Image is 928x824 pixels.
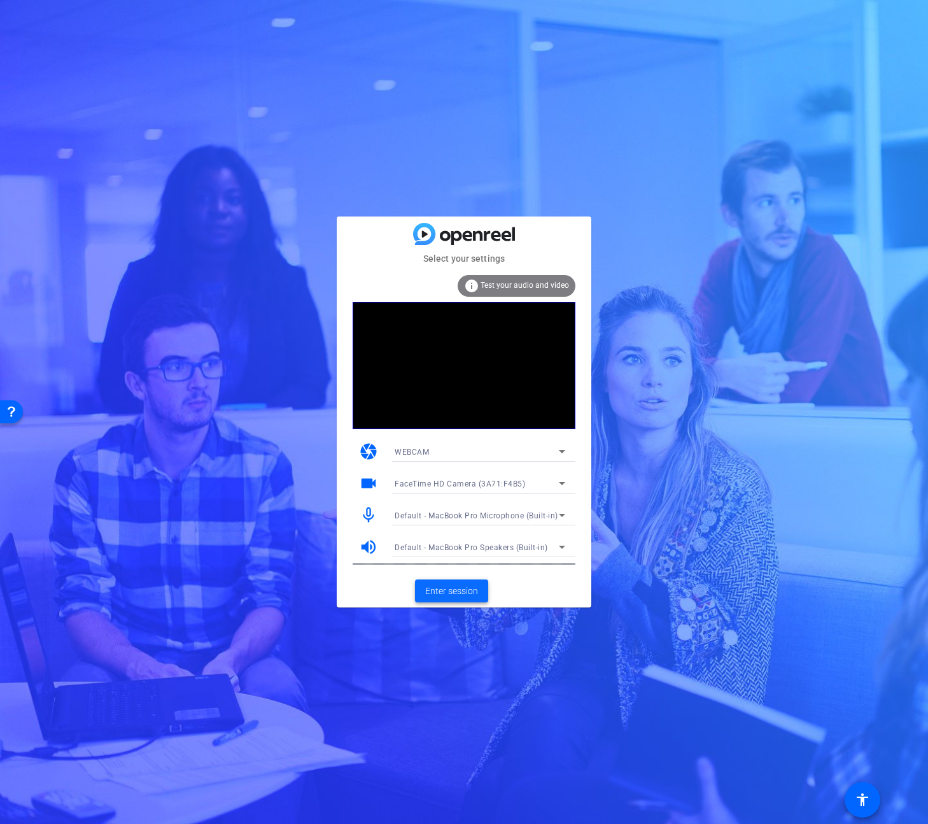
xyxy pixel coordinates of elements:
img: blue-gradient.svg [413,223,515,245]
span: Default - MacBook Pro Speakers (Built-in) [395,543,548,552]
mat-icon: videocam [359,474,378,493]
mat-icon: mic_none [359,506,378,525]
mat-card-subtitle: Select your settings [337,252,591,266]
mat-icon: camera [359,442,378,461]
mat-icon: volume_up [359,537,378,557]
span: Default - MacBook Pro Microphone (Built-in) [395,511,558,520]
span: WEBCAM [395,448,429,457]
span: Test your audio and video [481,281,569,290]
mat-icon: accessibility [855,792,870,807]
span: FaceTime HD Camera (3A71:F4B5) [395,479,525,488]
span: Enter session [425,585,478,598]
button: Enter session [415,579,488,602]
mat-icon: info [464,278,479,294]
